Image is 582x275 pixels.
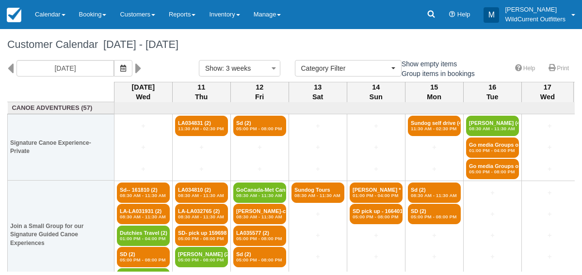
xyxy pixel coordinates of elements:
th: 16 Tue [463,82,521,102]
em: 05:00 PM - 08:00 PM [469,169,516,175]
a: + [524,252,575,262]
a: + [175,142,228,153]
a: Go media Groups of 1 (4)05:00 PM - 08:00 PM [466,159,519,179]
a: + [524,164,575,174]
a: Sd (2)08:30 AM - 11:30 AM [408,183,461,203]
th: 15 Mon [405,82,463,102]
em: 01:00 PM - 04:00 PM [120,236,167,242]
em: 05:00 PM - 08:00 PM [120,257,167,263]
span: Help [457,11,470,18]
a: + [524,121,575,131]
a: Print [543,61,575,76]
a: + [233,164,286,174]
a: + [175,164,228,174]
a: LA034810 (2)08:30 AM - 11:30 AM [175,183,228,203]
p: WildCurrent Outfitters [505,15,566,24]
a: LA-LA031931 (2)08:30 AM - 11:30 AM [117,204,170,224]
a: + [291,142,344,153]
a: + [524,188,575,198]
th: [DATE] Wed [114,82,173,102]
a: + [466,209,519,219]
a: Sd (2)05:00 PM - 08:00 PM [233,247,286,267]
a: [PERSON_NAME]-confir (2)08:30 AM - 11:30 AM [233,204,286,224]
span: : 3 weeks [222,64,251,72]
em: 08:30 AM - 11:30 AM [236,193,283,199]
a: [PERSON_NAME] (2)05:00 PM - 08:00 PM [175,247,228,267]
a: + [466,188,519,198]
span: Group items in bookings [390,70,483,76]
a: Sd-- 161810 (2)08:30 AM - 11:30 AM [117,183,170,203]
a: LA034831 (2)11:30 AM - 02:30 PM [175,116,228,136]
a: + [117,121,170,131]
th: 11 Thu [172,82,230,102]
a: [PERSON_NAME] (4)08:30 AM - 11:30 AM [466,116,519,136]
a: Sundog Tours08:30 AM - 11:30 AM [291,183,344,203]
a: + [524,209,575,219]
th: 12 Fri [230,82,289,102]
em: 11:30 AM - 02:30 PM [411,126,458,132]
span: Show empty items [390,60,465,67]
p: [PERSON_NAME] [505,5,566,15]
em: 05:00 PM - 08:00 PM [236,126,283,132]
em: 08:30 AM - 11:30 AM [236,214,283,220]
em: 08:30 AM - 11:30 AM [178,193,225,199]
a: + [466,230,519,241]
a: + [117,164,170,174]
th: 14 Sun [347,82,405,102]
em: 05:00 PM - 08:00 PM [353,214,400,220]
a: + [350,121,403,131]
a: SD (2)05:00 PM - 08:00 PM [408,204,461,224]
a: + [291,230,344,241]
a: + [350,230,403,241]
em: 05:00 PM - 08:00 PM [411,214,458,220]
a: Help [509,61,541,76]
em: 08:30 AM - 11:30 AM [294,193,341,199]
a: + [408,164,461,174]
a: + [350,164,403,174]
em: 01:00 PM - 04:00 PM [353,193,400,199]
span: Category Filter [301,63,389,73]
a: + [117,142,170,153]
button: Category Filter [295,60,402,76]
em: 08:30 AM - 11:30 AM [411,193,458,199]
a: + [233,142,286,153]
label: Group items in bookings [390,66,481,81]
a: + [291,252,344,262]
em: 05:00 PM - 08:00 PM [178,257,225,263]
div: M [484,7,499,23]
a: + [408,252,461,262]
em: 08:30 AM - 11:30 AM [469,126,516,132]
em: 05:00 PM - 08:00 PM [236,257,283,263]
a: GoCanada-Met Canades (2)08:30 AM - 11:30 AM [233,183,286,203]
em: 08:30 AM - 11:30 AM [120,214,167,220]
a: SD- pick up 159698 (2)05:00 PM - 08:00 PM [175,226,228,246]
a: Canoe Adventures (57) [10,104,112,113]
h1: Customer Calendar [7,39,575,50]
a: + [291,121,344,131]
label: Show empty items [390,57,463,71]
a: + [524,142,575,153]
a: LA035577 (2)05:00 PM - 08:00 PM [233,226,286,246]
a: SD pick up - 166401 (2)05:00 PM - 08:00 PM [350,204,403,224]
em: 05:00 PM - 08:00 PM [236,236,283,242]
a: [PERSON_NAME] * (2)01:00 PM - 04:00 PM [350,183,403,203]
em: 08:30 AM - 11:30 AM [178,214,225,220]
a: + [408,142,461,153]
span: [DATE] - [DATE] [98,38,178,50]
a: + [350,142,403,153]
em: 05:00 PM - 08:00 PM [178,236,225,242]
a: Sundog self drive (4)11:30 AM - 02:30 PM [408,116,461,136]
span: Show [205,64,222,72]
a: + [466,252,519,262]
a: LA-LA032765 (2)08:30 AM - 11:30 AM [175,204,228,224]
th: 17 Wed [521,82,573,102]
th: 13 Sat [289,82,347,102]
em: 08:30 AM - 11:30 AM [120,193,167,199]
a: Dutchies Travel (2)01:00 PM - 04:00 PM [117,226,170,246]
button: Show: 3 weeks [199,60,280,76]
i: Help [449,12,455,18]
img: checkfront-main-nav-mini-logo.png [7,8,21,22]
a: Go media Groups of 1 (6)01:00 PM - 04:00 PM [466,137,519,158]
a: + [350,252,403,262]
a: Sd (2)05:00 PM - 08:00 PM [233,116,286,136]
